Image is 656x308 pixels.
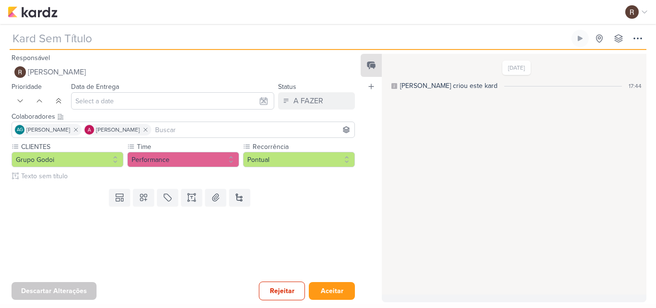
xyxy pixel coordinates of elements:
[252,142,355,152] label: Recorrência
[243,152,355,167] button: Pontual
[10,30,570,47] input: Kard Sem Título
[26,125,70,134] span: [PERSON_NAME]
[127,152,239,167] button: Performance
[12,111,355,122] div: Colaboradores
[259,282,305,300] button: Rejeitar
[400,81,498,91] div: [PERSON_NAME] criou este kard
[12,63,355,81] button: [PERSON_NAME]
[625,5,639,19] img: Rafael Dornelles
[17,128,23,133] p: AG
[19,171,355,181] input: Texto sem título
[136,142,239,152] label: Time
[629,82,642,90] div: 17:44
[576,35,584,42] div: Ligar relógio
[12,54,50,62] label: Responsável
[96,125,140,134] span: [PERSON_NAME]
[153,124,352,136] input: Buscar
[12,152,123,167] button: Grupo Godoi
[293,95,323,107] div: A FAZER
[85,125,94,135] img: Alessandra Gomes
[14,66,26,78] img: Rafael Dornelles
[278,83,296,91] label: Status
[309,282,355,300] button: Aceitar
[12,83,42,91] label: Prioridade
[71,92,274,110] input: Select a date
[71,83,119,91] label: Data de Entrega
[20,142,123,152] label: CLIENTES
[15,125,24,135] div: Aline Gimenez Graciano
[8,6,58,18] img: kardz.app
[278,92,355,110] button: A FAZER
[28,66,86,78] span: [PERSON_NAME]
